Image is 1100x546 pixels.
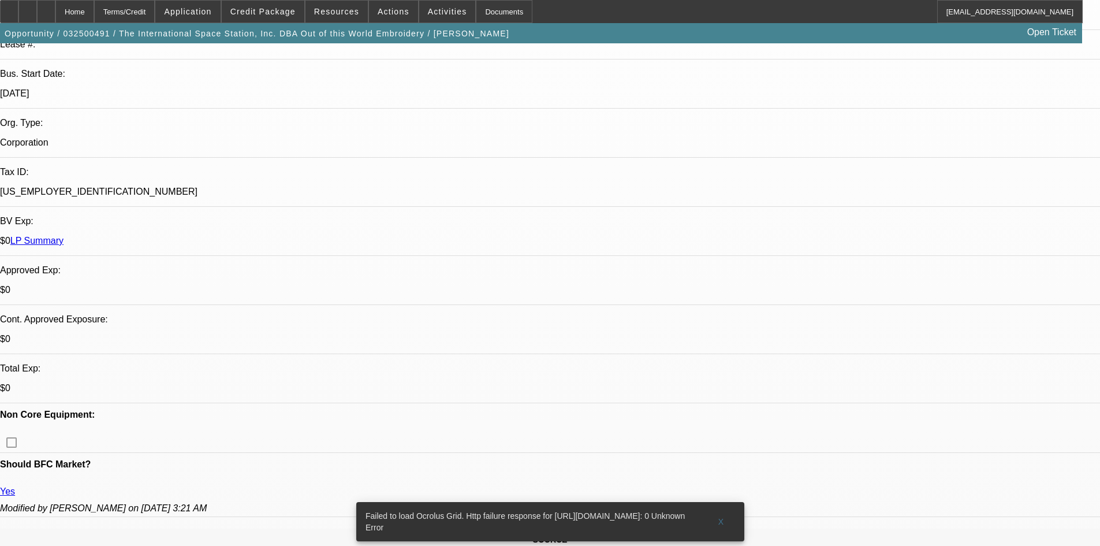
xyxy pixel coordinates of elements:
[314,7,359,16] span: Resources
[230,7,296,16] span: Credit Package
[305,1,368,23] button: Resources
[5,29,509,38] span: Opportunity / 032500491 / The International Space Station, Inc. DBA Out of this World Embroidery ...
[718,517,724,526] span: X
[703,511,740,532] button: X
[164,7,211,16] span: Application
[419,1,476,23] button: Activities
[378,7,409,16] span: Actions
[155,1,220,23] button: Application
[356,502,703,541] div: Failed to load Ocrolus Grid. Http failure response for [URL][DOMAIN_NAME]: 0 Unknown Error
[1023,23,1081,42] a: Open Ticket
[428,7,467,16] span: Activities
[10,236,64,246] a: LP Summary
[369,1,418,23] button: Actions
[222,1,304,23] button: Credit Package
